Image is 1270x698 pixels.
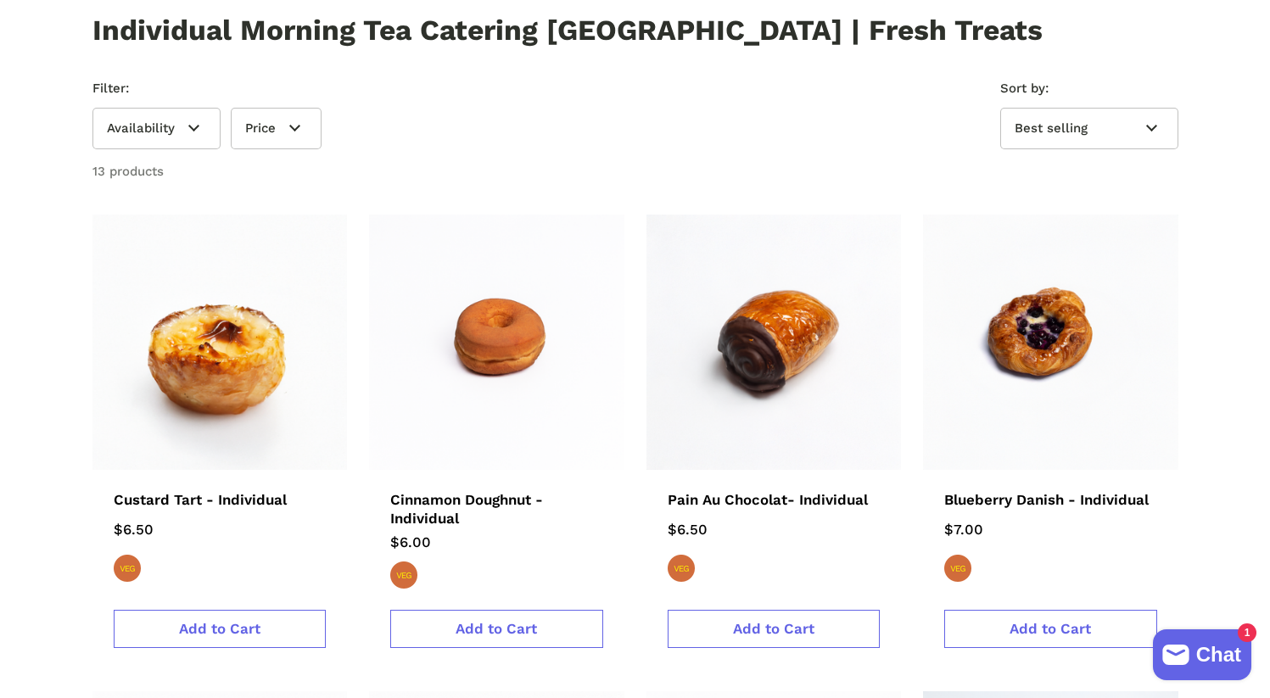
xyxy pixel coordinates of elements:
span: Custard Tart - Individual [114,491,287,511]
img: Pain Au Chocolat- Individual [646,215,902,470]
inbox-online-store-chat: Shopify online store chat [1148,629,1256,684]
span: $7.00 [944,521,983,538]
img: Cinnamon Doughnut - Individual [369,215,624,470]
span: Add to Cart [733,620,814,637]
button: Add to Cart [390,610,603,648]
span: Price [245,120,276,136]
img: Blueberry Danish - Individual [923,215,1178,470]
label: Sort by: [1000,79,1178,98]
summary: Availability [92,108,221,149]
span: Add to Cart [1010,620,1091,637]
span: Availability [107,120,175,136]
a: Blueberry Danish - Individual [944,491,1157,503]
p: Filter: [92,79,332,98]
span: Add to Cart [456,620,537,637]
button: Add to Cart [114,610,327,648]
span: $6.50 [668,521,708,538]
span: Pain Au Chocolat- Individual [668,491,868,511]
span: Blueberry Danish - Individual [944,491,1149,511]
img: Custard Tart - Individual [79,202,360,483]
summary: Price [231,108,322,149]
button: Add to Cart [944,610,1157,648]
a: Custard Tart - Individual [114,491,327,503]
span: Cinnamon Doughnut - Individual [390,491,543,530]
button: Add to Cart [668,610,881,648]
a: Cinnamon Doughnut - Individual [390,491,603,522]
span: $6.50 [114,521,154,538]
p: 13 products [92,162,164,181]
h1: Individual Morning Tea Catering [GEOGRAPHIC_DATA] | Fresh Treats [92,16,1043,45]
a: Custard Tart - Individual [92,215,348,470]
span: $6.00 [390,533,431,550]
span: Add to Cart [179,620,260,637]
a: Pain Au Chocolat- Individual [668,491,881,503]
